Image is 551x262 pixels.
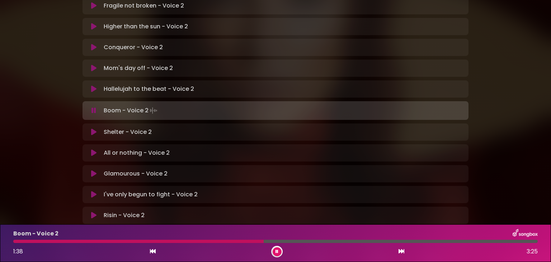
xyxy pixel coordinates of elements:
p: Boom - Voice 2 [104,106,159,116]
p: Hallelujah to the beat - Voice 2 [104,85,194,93]
img: waveform4.gif [149,106,159,116]
p: Higher than the sun - Voice 2 [104,22,188,31]
p: Boom - Voice 2 [13,229,58,238]
span: 3:25 [527,247,538,256]
p: Conqueror - Voice 2 [104,43,163,52]
p: Fragile not broken - Voice 2 [104,1,184,10]
img: songbox-logo-white.png [513,229,538,238]
p: Risin - Voice 2 [104,211,145,220]
p: I've only begun to fight - Voice 2 [104,190,198,199]
p: Glamourous - Voice 2 [104,169,168,178]
span: 1:38 [13,247,23,256]
p: All or nothing - Voice 2 [104,149,170,157]
p: Mom's day off - Voice 2 [104,64,173,72]
p: Shelter - Voice 2 [104,128,152,136]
